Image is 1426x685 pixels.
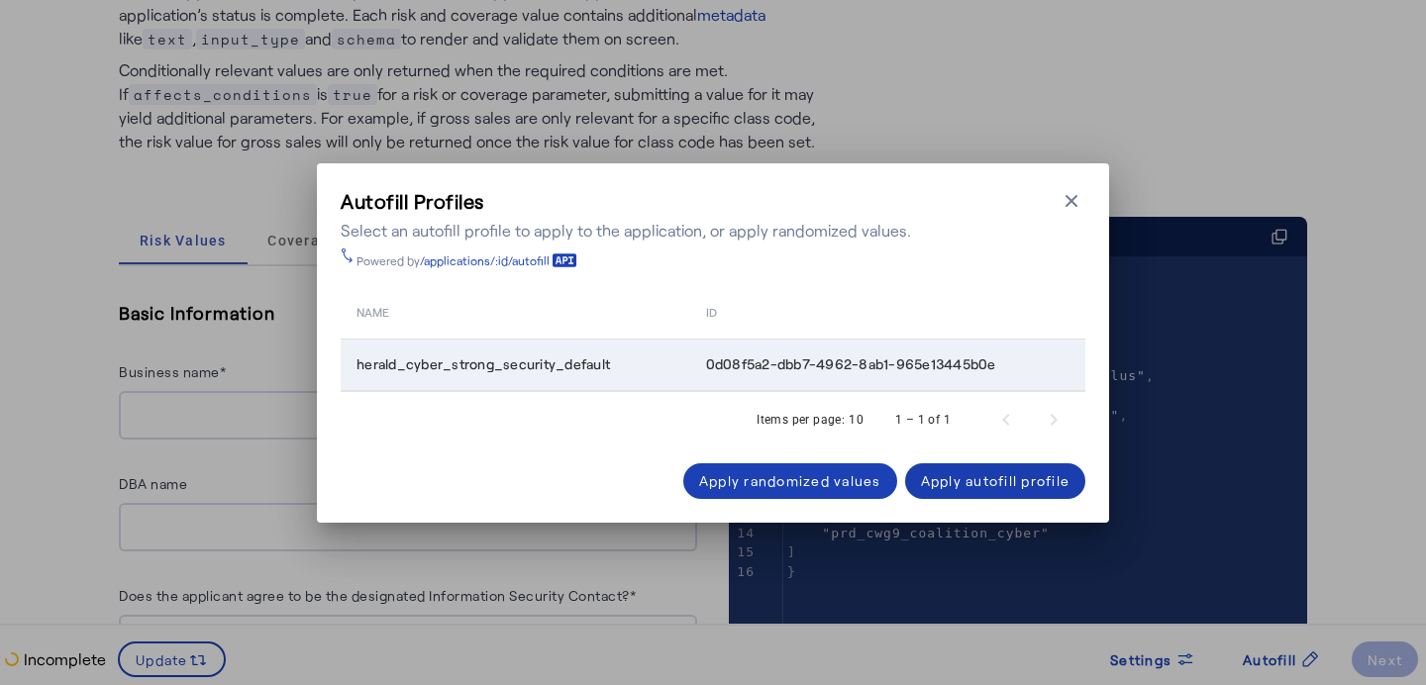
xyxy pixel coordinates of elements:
[356,252,577,268] div: Powered by
[921,470,1070,491] div: Apply autofill profile
[341,187,911,215] h3: Autofill Profiles
[356,301,389,321] span: name
[699,470,881,491] div: Apply randomized values
[706,354,996,374] span: 0d08f5a2-dbb7-4962-8ab1-965e13445b0e
[683,463,897,499] button: Apply randomized values
[356,354,610,374] span: herald_cyber_strong_security_default
[706,301,717,321] span: id
[849,410,864,430] div: 10
[341,219,911,243] div: Select an autofill profile to apply to the application, or apply randomized values.
[905,463,1086,499] button: Apply autofill profile
[420,252,577,268] a: /applications/:id/autofill
[757,410,845,430] div: Items per page:
[341,284,1085,392] table: Table view of all quotes submitted by your platform
[895,410,951,430] div: 1 – 1 of 1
